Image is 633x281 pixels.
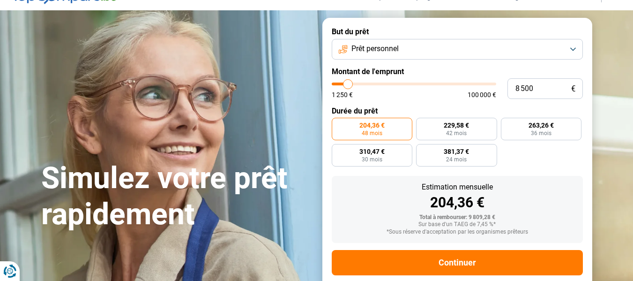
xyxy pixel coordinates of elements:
[444,122,469,129] span: 229,58 €
[332,91,353,98] span: 1 250 €
[446,157,467,162] span: 24 mois
[339,196,575,210] div: 204,36 €
[529,122,554,129] span: 263,26 €
[571,85,575,93] span: €
[332,39,583,60] button: Prêt personnel
[362,157,382,162] span: 30 mois
[332,250,583,275] button: Continuer
[41,160,311,233] h1: Simulez votre prêt rapidement
[339,229,575,235] div: *Sous réserve d'acceptation par les organismes prêteurs
[362,130,382,136] span: 48 mois
[351,44,399,54] span: Prêt personnel
[444,148,469,155] span: 381,37 €
[339,183,575,191] div: Estimation mensuelle
[332,106,583,115] label: Durée du prêt
[359,148,385,155] span: 310,47 €
[332,27,583,36] label: But du prêt
[339,214,575,221] div: Total à rembourser: 9 809,28 €
[332,67,583,76] label: Montant de l'emprunt
[446,130,467,136] span: 42 mois
[468,91,496,98] span: 100 000 €
[359,122,385,129] span: 204,36 €
[339,221,575,228] div: Sur base d'un TAEG de 7,45 %*
[531,130,551,136] span: 36 mois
